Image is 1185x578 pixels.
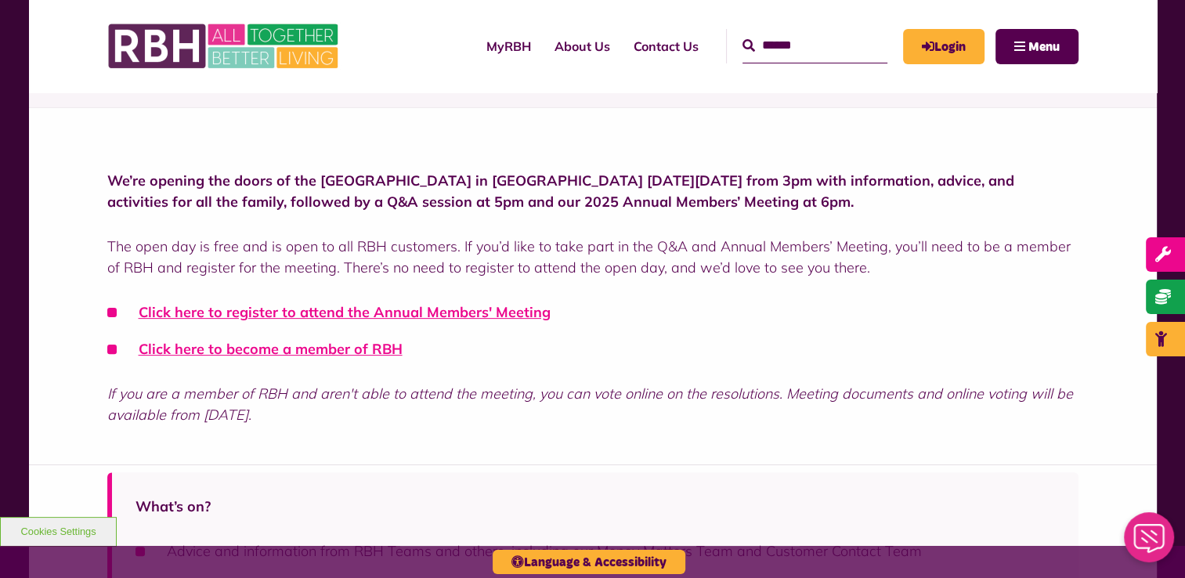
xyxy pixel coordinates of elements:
a: MyRBH [903,29,984,64]
a: MyRBH [475,25,543,67]
li: Advice and information from RBH Teams and others, including our Money Matters Team and Customer C... [135,540,1055,562]
button: Language & Accessibility [493,550,685,574]
strong: What’s on? [135,497,211,515]
button: Navigation [995,29,1078,64]
input: Search [742,29,887,63]
a: About Us [543,25,622,67]
a: Contact Us [622,25,710,67]
strong: We’re opening the doors of the [GEOGRAPHIC_DATA] in [GEOGRAPHIC_DATA] [DATE][DATE] from 3pm with ... [107,172,1014,211]
span: Menu [1028,41,1060,53]
a: Click here to become a member of RBH [139,340,403,358]
p: The open day is free and is open to all RBH customers. If you’d like to take part in the Q&A and ... [107,236,1078,278]
img: RBH [107,16,342,77]
a: Click here to register to attend the Annual Members' Meeting [139,303,551,321]
iframe: Netcall Web Assistant for live chat [1115,508,1185,578]
em: If you are a member of RBH and aren't able to attend the meeting, you can vote online on the reso... [107,385,1073,424]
